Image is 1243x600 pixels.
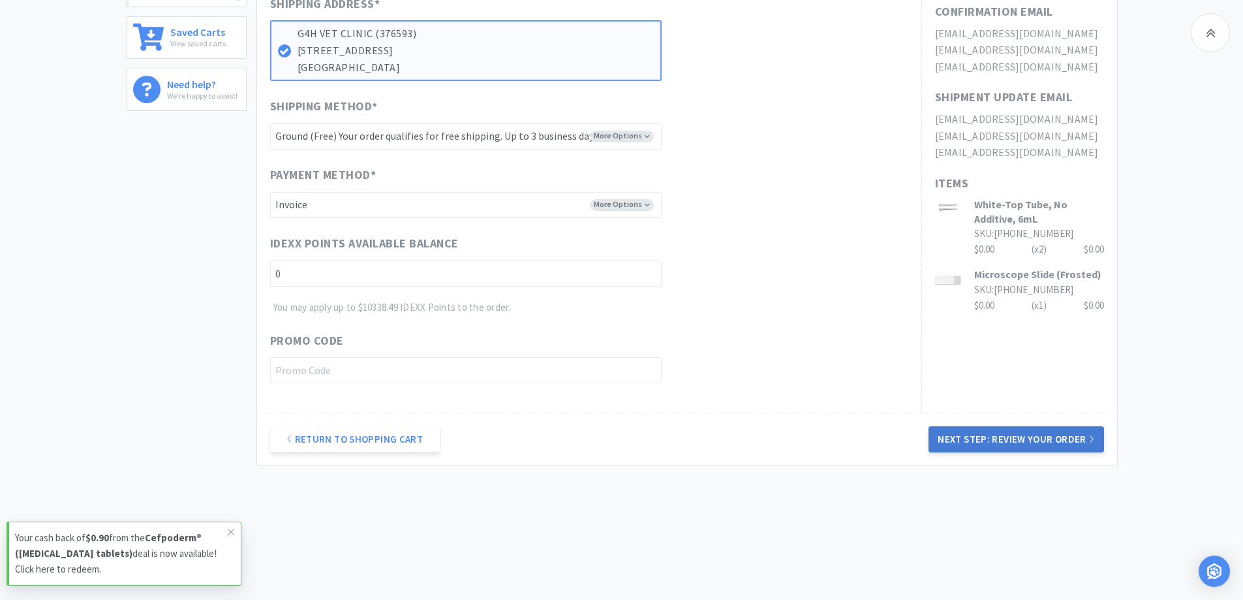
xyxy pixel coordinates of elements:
p: You may apply up to $10338.49 IDEXX Points to the order. [273,300,662,315]
div: (x 1 ) [1032,298,1047,313]
span: Payment Method * [270,166,376,185]
h6: Saved Carts [170,24,226,37]
img: 096cf9242d064f6e88e4dc309ff29478_765844.jpeg [935,197,961,217]
div: (x 2 ) [1032,242,1047,257]
span: SKU: [PHONE_NUMBER] [974,227,1073,240]
p: [STREET_ADDRESS] [298,42,654,59]
h2: [EMAIL_ADDRESS][DOMAIN_NAME] [935,111,1104,128]
h3: White-Top Tube, No Additive, 6mL [974,197,1104,227]
input: IDEXX Points [270,261,662,287]
img: 4df9d4abd1d24e5b834abb1920f7a5a9_316770.png [935,267,961,293]
h1: Items [935,174,1104,193]
input: Promo Code [270,357,662,383]
div: $0.00 [974,242,1104,257]
div: $0.00 [1084,242,1104,257]
p: [GEOGRAPHIC_DATA] [298,59,654,76]
p: We're happy to assist! [167,89,238,102]
h6: Need help? [167,76,238,89]
h2: [EMAIL_ADDRESS][DOMAIN_NAME] [935,128,1104,145]
h2: [EMAIL_ADDRESS][DOMAIN_NAME] [935,42,1104,59]
h3: Microscope Slide (Frosted) [974,267,1104,281]
span: SKU: [PHONE_NUMBER] [974,283,1073,296]
h1: Shipment Update Email [935,88,1073,107]
div: $0.00 [974,298,1104,313]
p: View saved carts [170,37,226,50]
span: Promo Code [270,332,344,351]
h2: [EMAIL_ADDRESS][DOMAIN_NAME] [935,144,1104,161]
p: Your cash back of from the deal is now available! Click here to redeem. [15,530,228,577]
h2: [EMAIL_ADDRESS][DOMAIN_NAME] [935,25,1104,42]
strong: $0.90 [85,531,109,544]
div: Open Intercom Messenger [1199,556,1230,587]
a: Return to Shopping Cart [270,426,440,452]
h2: [EMAIL_ADDRESS][DOMAIN_NAME] [935,59,1104,76]
p: G4H VET CLINIC (376593) [298,25,654,42]
span: Shipping Method * [270,97,378,116]
div: $0.00 [1084,298,1104,313]
a: Saved CartsView saved carts [126,16,247,59]
button: Next Step: Review Your Order [928,426,1103,452]
span: IDEXX Points available balance [270,234,459,253]
h1: Confirmation Email [935,3,1053,22]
